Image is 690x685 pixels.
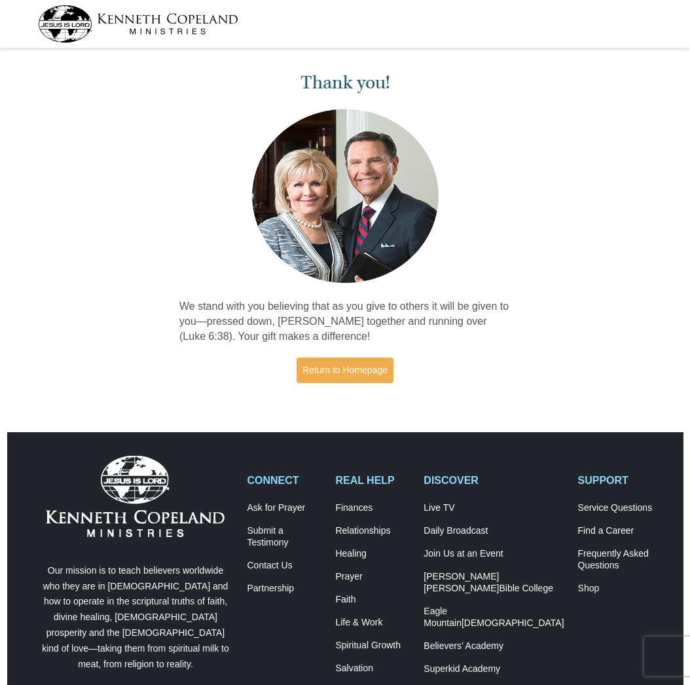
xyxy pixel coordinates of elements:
[424,525,564,537] a: Daily Broadcast
[297,358,393,383] a: Return to Homepage
[424,474,564,487] h2: DISCOVER
[335,663,410,675] a: Salvation
[335,502,410,514] a: Finances
[462,618,564,628] span: [DEMOGRAPHIC_DATA]
[39,563,232,673] p: Our mission is to teach believers worldwide who they are in [DEMOGRAPHIC_DATA] and how to operate...
[578,548,653,572] a: Frequently AskedQuestions
[578,474,653,487] h2: SUPPORT
[424,548,564,560] a: Join Us at an Event
[424,606,564,629] a: Eagle Mountain[DEMOGRAPHIC_DATA]
[499,583,553,593] span: Bible College
[424,571,564,595] a: [PERSON_NAME] [PERSON_NAME]Bible College
[335,474,410,487] h2: REAL HELP
[424,663,564,675] a: Superkid Academy
[179,72,511,94] h1: Thank you!
[424,640,564,652] a: Believers’ Academy
[335,525,410,537] a: Relationships
[179,299,511,344] p: We stand with you believing that as you give to others it will be given to you—pressed down, [PER...
[335,617,410,629] a: Life & Work
[249,106,442,286] img: Kenneth and Gloria
[335,640,410,652] a: Spiritual Growth
[424,502,564,514] a: Live TV
[578,502,653,514] a: Service Questions
[247,474,321,487] h2: CONNECT
[247,583,321,595] a: Partnership
[38,5,238,43] img: kcm-header-logo.svg
[335,548,410,560] a: Healing
[578,525,653,537] a: Find a Career
[247,502,321,514] a: Ask for Prayer
[247,560,321,572] a: Contact Us
[247,525,321,549] a: Submit a Testimony
[46,456,225,537] img: Kenneth Copeland Ministries
[335,571,410,583] a: Prayer
[335,594,410,606] a: Faith
[578,583,653,595] a: Shop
